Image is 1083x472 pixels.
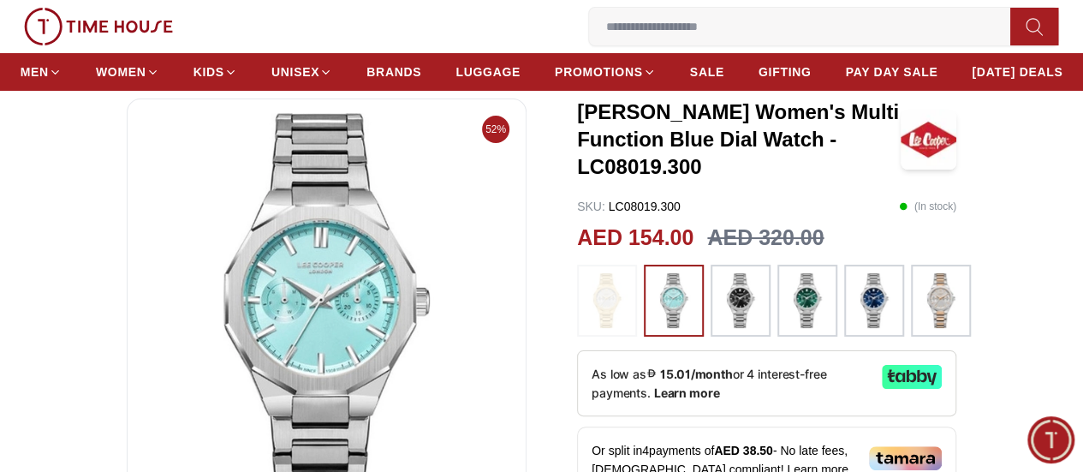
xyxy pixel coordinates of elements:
[366,63,421,81] span: BRANDS
[271,57,332,87] a: UNISEX
[555,63,643,81] span: PROMOTIONS
[366,57,421,87] a: BRANDS
[577,198,681,215] p: LC08019.300
[845,57,937,87] a: PAY DAY SALE
[455,63,521,81] span: LUGGAGE
[707,222,824,254] h3: AED 320.00
[652,273,695,328] img: ...
[193,57,237,87] a: KIDS
[24,8,173,45] img: ...
[759,63,812,81] span: GIFTING
[853,273,896,328] img: ...
[21,57,62,87] a: MEN
[577,222,693,254] h2: AED 154.00
[577,200,605,213] span: SKU :
[193,63,224,81] span: KIDS
[455,57,521,87] a: LUGGAGE
[96,63,146,81] span: WOMEN
[972,57,1062,87] a: [DATE] DEALS
[719,273,762,328] img: ...
[901,110,956,170] img: Lee Cooper Women's Multi Function Blue Dial Watch - LC08019.300
[714,444,772,457] span: AED 38.50
[690,63,724,81] span: SALE
[972,63,1062,81] span: [DATE] DEALS
[759,57,812,87] a: GIFTING
[577,99,901,181] h3: [PERSON_NAME] Women's Multi Function Blue Dial Watch - LC08019.300
[869,446,942,470] img: Tamara
[21,63,49,81] span: MEN
[96,57,159,87] a: WOMEN
[1027,416,1074,463] div: Chat Widget
[482,116,509,143] span: 52%
[586,273,628,328] img: ...
[899,198,956,215] p: ( In stock )
[271,63,319,81] span: UNISEX
[845,63,937,81] span: PAY DAY SALE
[690,57,724,87] a: SALE
[555,57,656,87] a: PROMOTIONS
[919,273,962,328] img: ...
[786,273,829,328] img: ...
